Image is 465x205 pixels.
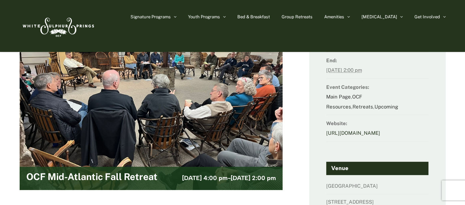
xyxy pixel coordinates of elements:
[326,181,428,194] dd: [GEOGRAPHIC_DATA]
[326,67,362,73] abbr: 2025-11-16
[326,82,428,92] dt: Event Categories:
[326,130,380,136] a: [URL][DOMAIN_NAME]
[352,104,373,109] a: Retreats
[326,162,428,175] h4: Venue
[374,104,398,109] a: Upcoming
[414,15,440,19] span: Get Involved
[282,15,313,19] span: Group Retreats
[326,92,428,115] dd: , , ,
[26,172,157,185] h2: OCF Mid-Atlantic Fall Retreat
[182,174,276,183] h3: -
[231,174,276,182] span: [DATE] 2:00 pm
[188,15,220,19] span: Youth Programs
[326,199,374,205] span: [STREET_ADDRESS]
[324,15,344,19] span: Amenities
[361,15,397,19] span: [MEDICAL_DATA]
[237,15,270,19] span: Bed & Breakfast
[130,15,171,19] span: Signature Programs
[182,174,228,182] span: [DATE] 4:00 pm
[326,94,351,100] a: Main Page
[20,10,96,42] img: White Sulphur Springs Logo
[326,94,362,109] a: OCF Resources
[326,56,428,65] dt: End:
[326,118,428,128] dt: Website:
